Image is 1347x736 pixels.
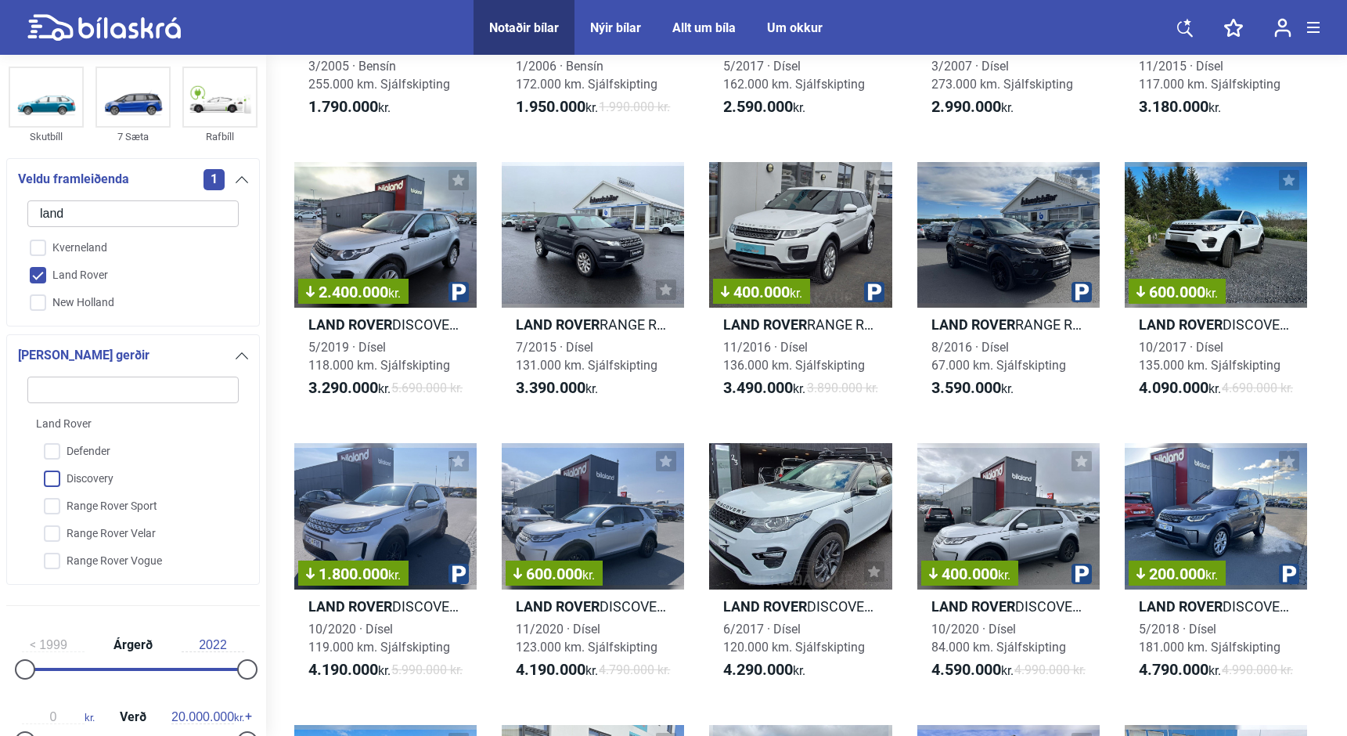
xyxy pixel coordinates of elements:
[308,378,378,397] b: 3.290.000
[1139,316,1223,333] b: Land Rover
[917,443,1100,694] a: 400.000kr.Land RoverDISCOVERY SPORT S10/2020 · Dísel84.000 km. Sjálfskipting4.590.000kr.4.990.000...
[1139,598,1223,615] b: Land Rover
[502,443,684,694] a: 600.000kr.Land RoverDISCOVERY SPORT S11/2020 · Dísel123.000 km. Sjálfskipting4.190.000kr.4.790.00...
[917,597,1100,615] h2: DISCOVERY SPORT S
[721,284,802,300] span: 400.000
[110,639,157,651] span: Árgerð
[723,98,805,117] span: kr.
[709,162,891,413] a: 400.000kr.Land RoverRANGE ROVER EVOQUE SE+11/2016 · Dísel136.000 km. Sjálfskipting3.490.000kr.3.8...
[516,661,598,680] span: kr.
[391,661,463,680] span: 5.990.000 kr.
[308,98,391,117] span: kr.
[931,378,1001,397] b: 3.590.000
[599,661,670,680] span: 4.790.000 kr.
[203,169,225,190] span: 1
[308,59,450,92] span: 3/2005 · Bensín 255.000 km. Sjálfskipting
[1125,597,1307,615] h2: DISCOVERY 5 SE
[182,128,258,146] div: Rafbíll
[723,622,865,655] span: 6/2017 · Dísel 120.000 km. Sjálfskipting
[294,443,477,694] a: 1.800.000kr.Land RoverDISCOVERY SPORT S10/2020 · Dísel119.000 km. Sjálfskipting4.190.000kr.5.990....
[308,316,392,333] b: Land Rover
[308,97,378,116] b: 1.790.000
[582,568,595,583] span: kr.
[1274,18,1291,38] img: user-login.svg
[1014,661,1086,680] span: 4.990.000 kr.
[516,340,657,373] span: 7/2015 · Dísel 131.000 km. Sjálfskipting
[1139,660,1208,679] b: 4.790.000
[931,622,1066,655] span: 10/2020 · Dísel 84.000 km. Sjálfskipting
[171,710,244,724] span: kr.
[917,162,1100,413] a: Land RoverRANGE ROVER EVOQUE HSE TDE48/2016 · Dísel67.000 km. Sjálfskipting3.590.000kr.
[723,97,793,116] b: 2.590.000
[1071,282,1092,302] img: parking.png
[723,378,793,397] b: 3.490.000
[448,564,469,584] img: parking.png
[917,316,1100,334] h2: RANGE ROVER EVOQUE HSE TDE4
[1125,443,1307,694] a: 200.000kr.Land RoverDISCOVERY 5 SE5/2018 · Dísel181.000 km. Sjálfskipting4.790.000kr.4.990.000 kr.
[516,59,657,92] span: 1/2006 · Bensín 172.000 km. Sjálfskipting
[308,340,450,373] span: 5/2019 · Dísel 118.000 km. Sjálfskipting
[1071,564,1092,584] img: parking.png
[502,597,684,615] h2: DISCOVERY SPORT S
[931,660,1001,679] b: 4.590.000
[723,379,805,398] span: kr.
[516,622,657,655] span: 11/2020 · Dísel 123.000 km. Sjálfskipting
[308,660,378,679] b: 4.190.000
[502,162,684,413] a: Land RoverRANGE ROVER EVOQUE7/2015 · Dísel131.000 km. Sjálfskipting3.390.000kr.
[95,128,171,146] div: 7 Sæta
[516,379,598,398] span: kr.
[1139,379,1221,398] span: kr.
[1139,661,1221,680] span: kr.
[672,20,736,35] a: Allt um bíla
[294,316,477,334] h2: DISCOVERY SPORT PURE
[294,597,477,615] h2: DISCOVERY SPORT S
[1222,379,1293,398] span: 4.690.000 kr.
[306,566,401,582] span: 1.800.000
[22,710,95,724] span: kr.
[1136,284,1218,300] span: 600.000
[723,340,865,373] span: 11/2016 · Dísel 136.000 km. Sjálfskipting
[599,98,670,117] span: 1.990.000 kr.
[723,660,793,679] b: 4.290.000
[516,660,585,679] b: 4.190.000
[18,168,129,190] span: Veldu framleiðenda
[516,316,600,333] b: Land Rover
[116,711,150,723] span: Verð
[767,20,823,35] a: Um okkur
[1139,378,1208,397] b: 4.090.000
[294,162,477,413] a: 2.400.000kr.Land RoverDISCOVERY SPORT PURE5/2019 · Dísel118.000 km. Sjálfskipting3.290.000kr.5.69...
[931,316,1015,333] b: Land Rover
[864,282,884,302] img: parking.png
[709,597,891,615] h2: DISCOVERY SPORT HSE R-DYNAMIC
[308,622,450,655] span: 10/2020 · Dísel 119.000 km. Sjálfskipting
[998,568,1010,583] span: kr.
[1125,316,1307,334] h2: DISCOVERY SPORT PANORAMIC
[1222,661,1293,680] span: 4.990.000 kr.
[590,20,641,35] div: Nýir bílar
[1205,568,1218,583] span: kr.
[931,661,1014,680] span: kr.
[931,598,1015,615] b: Land Rover
[709,316,891,334] h2: RANGE ROVER EVOQUE SE+
[723,598,807,615] b: Land Rover
[513,566,595,582] span: 600.000
[1205,286,1218,301] span: kr.
[306,284,401,300] span: 2.400.000
[723,661,805,680] span: kr.
[790,286,802,301] span: kr.
[931,98,1014,117] span: kr.
[36,416,92,432] span: Land Rover
[723,59,865,92] span: 5/2017 · Dísel 162.000 km. Sjálfskipting
[1139,622,1280,655] span: 5/2018 · Dísel 181.000 km. Sjálfskipting
[929,566,1010,582] span: 400.000
[388,568,401,583] span: kr.
[1139,59,1280,92] span: 11/2015 · Dísel 117.000 km. Sjálfskipting
[9,128,84,146] div: Skutbíll
[308,661,391,680] span: kr.
[489,20,559,35] div: Notaðir bílar
[516,378,585,397] b: 3.390.000
[1139,98,1221,117] span: kr.
[502,316,684,334] h2: RANGE ROVER EVOQUE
